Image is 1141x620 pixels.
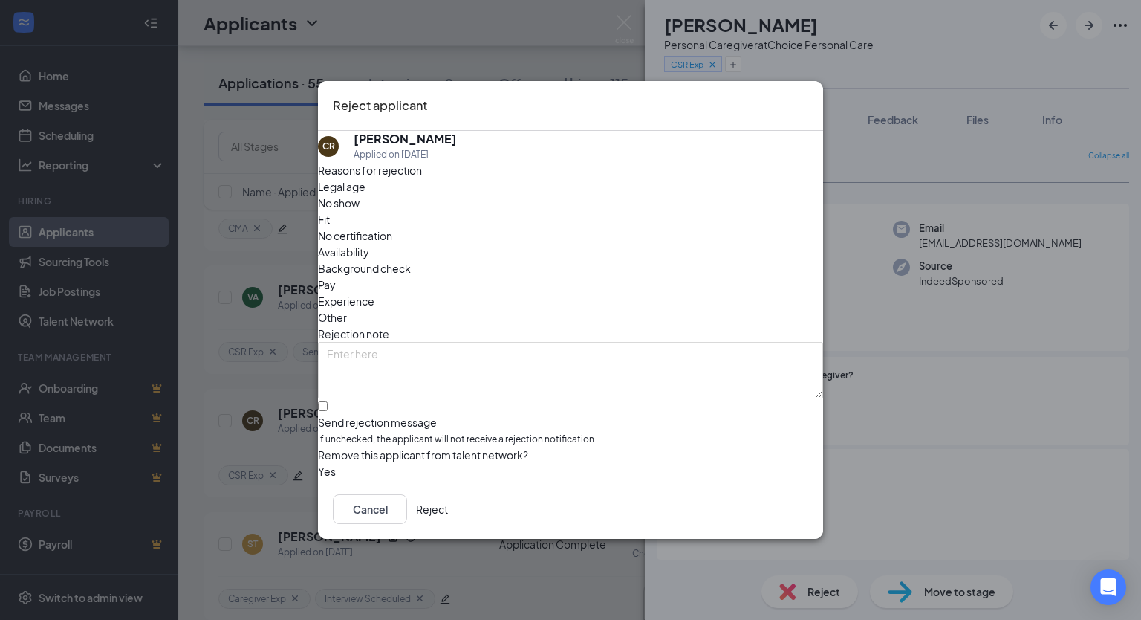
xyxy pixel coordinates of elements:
span: Other [318,309,347,326]
button: Cancel [333,494,407,524]
span: Pay [318,277,336,293]
span: Legal age [318,178,365,195]
span: Experience [318,293,374,309]
div: Open Intercom Messenger [1090,569,1126,605]
span: Availability [318,244,369,260]
span: No certification [318,227,392,244]
div: CR [322,140,335,152]
h5: [PERSON_NAME] [354,131,457,147]
span: Remove this applicant from talent network? [318,448,528,462]
span: No show [318,195,360,211]
span: Fit [318,211,330,227]
span: Rejection note [318,327,389,340]
span: If unchecked, the applicant will not receive a rejection notification. [318,433,823,447]
span: Background check [318,260,411,277]
h3: Reject applicant [333,96,427,115]
div: Send rejection message [318,415,823,430]
span: Yes [318,463,336,479]
button: Reject [416,494,448,524]
span: Reasons for rejection [318,164,422,177]
input: Send rejection messageIf unchecked, the applicant will not receive a rejection notification. [318,401,328,411]
div: Applied on [DATE] [354,147,457,162]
